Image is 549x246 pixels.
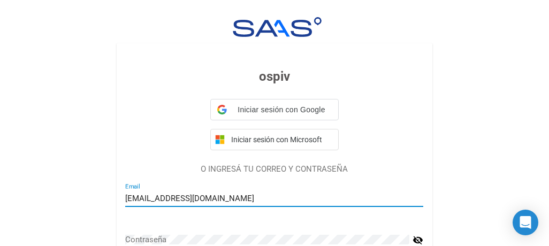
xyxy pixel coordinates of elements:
[125,67,423,86] h3: ospiv
[513,210,538,235] div: Open Intercom Messenger
[229,135,334,144] span: Iniciar sesión con Microsoft
[210,129,339,150] button: Iniciar sesión con Microsoft
[231,104,332,116] span: Iniciar sesión con Google
[125,163,423,175] p: O INGRESÁ TU CORREO Y CONTRASEÑA
[210,99,339,120] div: Iniciar sesión con Google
